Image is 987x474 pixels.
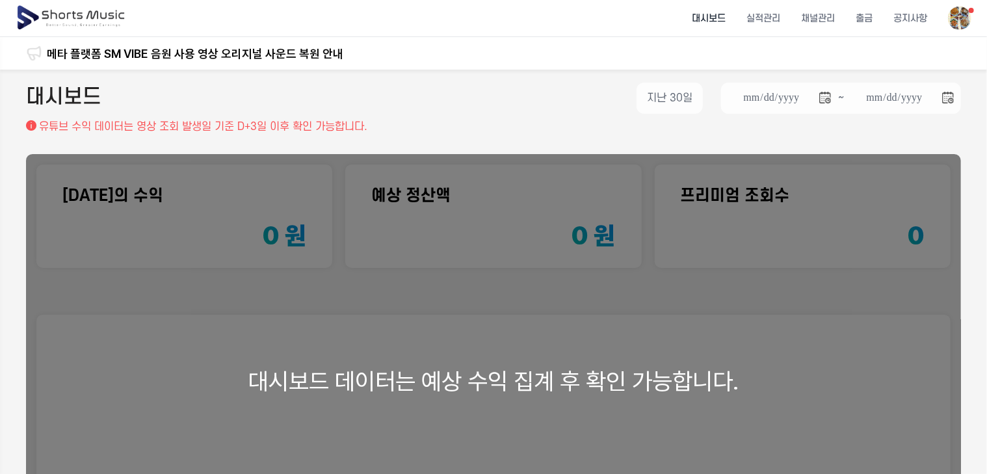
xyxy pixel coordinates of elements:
[948,7,971,30] img: 사용자 이미지
[681,1,736,36] a: 대시보드
[883,1,938,36] a: 공지사항
[845,1,883,36] a: 출금
[26,46,42,61] img: 알림 아이콘
[736,1,791,36] a: 실적관리
[637,83,703,114] button: 지난 30일
[26,120,36,131] img: 설명 아이콘
[26,83,101,114] h2: 대시보드
[39,119,367,135] p: 유튜브 수익 데이터는 영상 조회 발생일 기준 D+3일 이후 확인 가능합니다.
[47,45,343,62] a: 메타 플랫폼 SM VIBE 음원 사용 영상 오리지널 사운드 복원 안내
[791,1,845,36] a: 채널관리
[721,83,961,114] li: ~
